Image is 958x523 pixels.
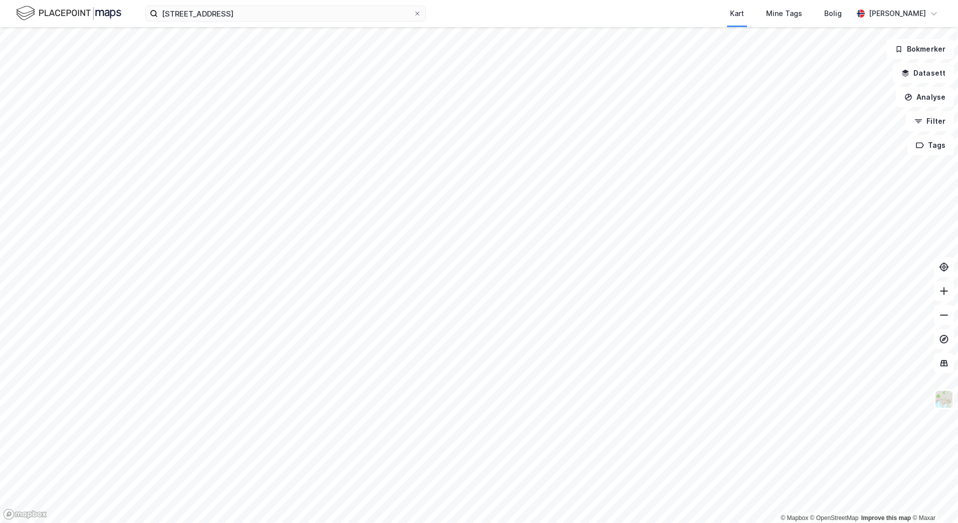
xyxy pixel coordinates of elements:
button: Filter [906,111,954,131]
div: Bolig [824,8,842,20]
input: Søk på adresse, matrikkel, gårdeiere, leietakere eller personer [158,6,413,21]
a: Improve this map [861,514,911,521]
button: Datasett [893,63,954,83]
div: Kontrollprogram for chat [908,475,958,523]
button: Tags [907,135,954,155]
div: [PERSON_NAME] [869,8,926,20]
div: Kart [730,8,744,20]
button: Bokmerker [886,39,954,59]
img: Z [934,390,953,409]
img: logo.f888ab2527a4732fd821a326f86c7f29.svg [16,5,121,22]
a: Mapbox [781,514,808,521]
button: Analyse [896,87,954,107]
div: Mine Tags [766,8,802,20]
a: Mapbox homepage [3,508,47,520]
a: OpenStreetMap [810,514,859,521]
iframe: Chat Widget [908,475,958,523]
